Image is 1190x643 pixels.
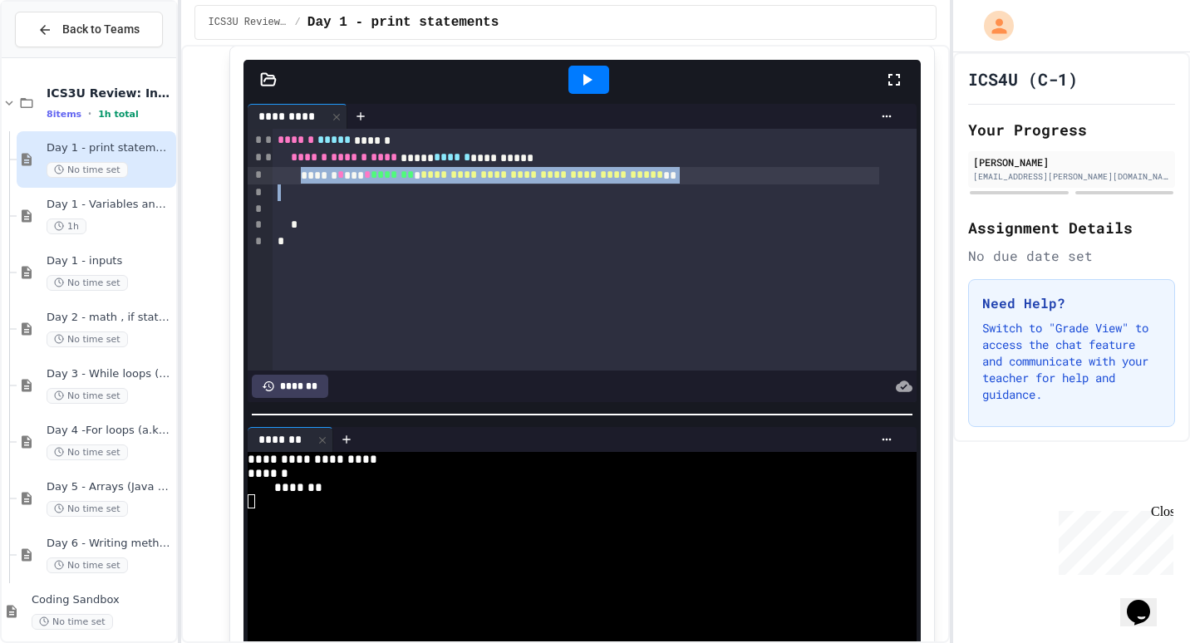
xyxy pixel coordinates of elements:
[98,109,139,120] span: 1h total
[982,320,1161,403] p: Switch to "Grade View" to access the chat feature and communicate with your teacher for help and ...
[47,537,173,551] span: Day 6 - Writing methods (functions in Python)
[47,444,128,460] span: No time set
[968,246,1175,266] div: No due date set
[88,107,91,120] span: •
[973,155,1170,169] div: [PERSON_NAME]
[968,216,1175,239] h2: Assignment Details
[32,593,173,607] span: Coding Sandbox
[47,501,128,517] span: No time set
[32,614,113,630] span: No time set
[47,141,173,155] span: Day 1 - print statements
[47,367,173,381] span: Day 3 - While loops (a.k.a. conditional loops)
[1120,577,1173,626] iframe: chat widget
[307,12,499,32] span: Day 1 - print statements
[15,12,163,47] button: Back to Teams
[209,16,288,29] span: ICS3U Review: Introduction to java
[47,424,173,438] span: Day 4 -For loops (a.k.a. counted loops)
[47,162,128,178] span: No time set
[968,67,1078,91] h1: ICS4U (C-1)
[7,7,115,106] div: Chat with us now!Close
[47,198,173,212] span: Day 1 - Variables and Data Types
[295,16,301,29] span: /
[47,557,128,573] span: No time set
[47,275,128,291] span: No time set
[973,170,1170,183] div: [EMAIL_ADDRESS][PERSON_NAME][DOMAIN_NAME]
[982,293,1161,313] h3: Need Help?
[47,388,128,404] span: No time set
[62,21,140,38] span: Back to Teams
[47,331,128,347] span: No time set
[47,109,81,120] span: 8 items
[47,86,173,101] span: ICS3U Review: Introduction to java
[47,218,86,234] span: 1h
[966,7,1018,45] div: My Account
[47,480,173,494] span: Day 5 - Arrays (Java version of lists)
[47,311,173,325] span: Day 2 - math , if statements (a.k.a. conditionals) and Boolean operators
[47,254,173,268] span: Day 1 - inputs
[968,118,1175,141] h2: Your Progress
[1052,504,1173,575] iframe: chat widget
